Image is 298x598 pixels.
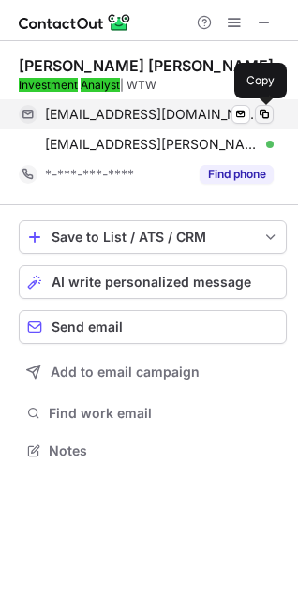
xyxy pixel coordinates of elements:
[19,77,287,94] div: | WTW
[19,355,287,389] button: Add to email campaign
[52,275,251,290] span: AI write personalized message
[45,136,260,153] span: [EMAIL_ADDRESS][PERSON_NAME][DOMAIN_NAME]
[52,320,123,335] span: Send email
[19,438,287,464] button: Notes
[49,405,279,422] span: Find work email
[19,11,131,34] img: ContactOut v5.3.10
[19,265,287,299] button: AI write personalized message
[19,400,287,426] button: Find work email
[51,365,200,380] span: Add to email campaign
[19,78,78,92] em: Investment
[19,56,274,75] div: [PERSON_NAME] [PERSON_NAME]
[81,78,120,92] em: Analyst
[45,106,260,123] span: [EMAIL_ADDRESS][DOMAIN_NAME]
[200,165,274,184] button: Reveal Button
[19,220,287,254] button: save-profile-one-click
[19,310,287,344] button: Send email
[52,230,254,245] div: Save to List / ATS / CRM
[49,442,279,459] span: Notes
